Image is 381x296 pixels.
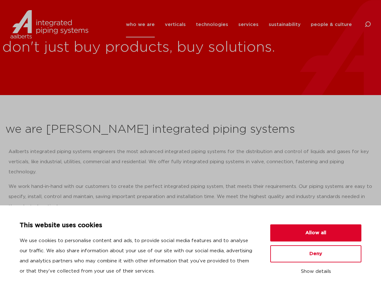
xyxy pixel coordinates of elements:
[270,266,361,277] button: Show details
[269,12,301,37] a: sustainability
[165,12,186,37] a: verticals
[238,12,259,37] a: services
[270,245,361,262] button: Deny
[5,122,376,137] h2: we are [PERSON_NAME] integrated piping systems
[9,182,372,212] p: We work hand-in-hand with our customers to create the perfect integrated piping system, that meet...
[126,12,155,37] a: who we are
[20,236,255,276] p: We use cookies to personalise content and ads, to provide social media features and to analyse ou...
[126,12,352,37] nav: Menu
[9,147,372,177] p: Aalberts integrated piping systems engineers the most advanced integrated piping systems for the ...
[311,12,352,37] a: people & culture
[20,221,255,231] p: This website uses cookies
[196,12,228,37] a: technologies
[2,37,381,58] h1: don't just buy products, buy solutions.
[270,224,361,241] button: Allow all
